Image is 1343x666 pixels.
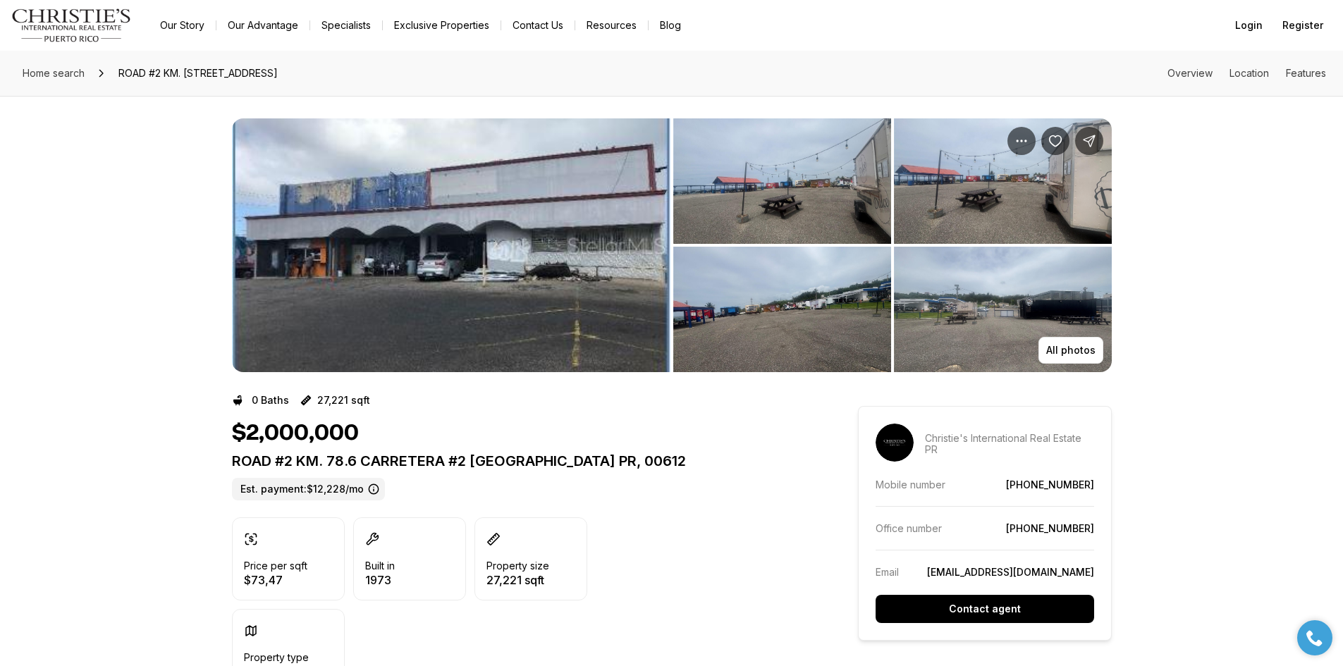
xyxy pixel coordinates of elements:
[876,479,945,491] p: Mobile number
[1046,345,1096,356] p: All photos
[252,395,289,406] p: 0 Baths
[876,595,1094,623] button: Contact agent
[1274,11,1332,39] button: Register
[365,560,395,572] p: Built in
[244,560,307,572] p: Price per sqft
[1282,20,1323,31] span: Register
[486,574,549,586] p: 27,221 sqft
[232,452,807,469] p: ROAD #2 KM. 78.6 CARRETERA #2 [GEOGRAPHIC_DATA] PR, 00612
[501,16,575,35] button: Contact Us
[1227,11,1271,39] button: Login
[1235,20,1263,31] span: Login
[673,247,891,372] button: View image gallery
[649,16,692,35] a: Blog
[244,652,309,663] p: Property type
[876,522,942,534] p: Office number
[383,16,501,35] a: Exclusive Properties
[317,395,370,406] p: 27,221 sqft
[1229,67,1269,79] a: Skip to: Location
[575,16,648,35] a: Resources
[1006,479,1094,491] a: [PHONE_NUMBER]
[673,118,1112,372] li: 2 of 24
[149,16,216,35] a: Our Story
[925,433,1094,455] p: Christie's International Real Estate PR
[876,566,899,578] p: Email
[894,247,1112,372] button: View image gallery
[244,574,307,586] p: $73,47
[17,62,90,85] a: Home search
[1038,337,1103,364] button: All photos
[232,118,1112,372] div: Listing Photos
[232,420,359,447] h1: $2,000,000
[232,118,670,372] li: 1 of 24
[1167,68,1326,79] nav: Page section menu
[1075,127,1103,155] button: Share Property: ROAD #2 KM. 78.6 CARRETERA #2
[232,478,385,500] label: Est. payment: $12,228/mo
[216,16,309,35] a: Our Advantage
[11,8,132,42] img: logo
[1167,67,1213,79] a: Skip to: Overview
[113,62,283,85] span: ROAD #2 KM. [STREET_ADDRESS]
[365,574,395,586] p: 1973
[894,118,1112,244] button: View image gallery
[23,67,85,79] span: Home search
[949,603,1021,615] p: Contact agent
[927,566,1094,578] a: [EMAIL_ADDRESS][DOMAIN_NAME]
[1041,127,1069,155] button: Save Property: ROAD #2 KM. 78.6 CARRETERA #2
[1286,67,1326,79] a: Skip to: Features
[673,118,891,244] button: View image gallery
[1007,127,1036,155] button: Property options
[310,16,382,35] a: Specialists
[1006,522,1094,534] a: [PHONE_NUMBER]
[232,118,670,372] button: View image gallery
[486,560,549,572] p: Property size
